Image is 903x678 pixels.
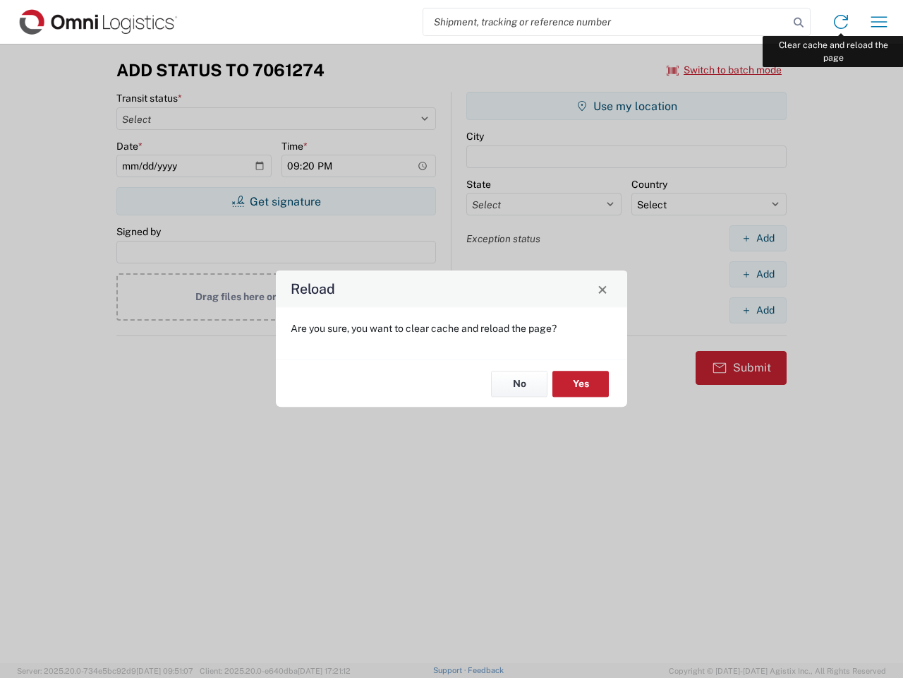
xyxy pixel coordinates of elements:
input: Shipment, tracking or reference number [423,8,789,35]
button: No [491,371,547,397]
button: Yes [552,371,609,397]
p: Are you sure, you want to clear cache and reload the page? [291,322,612,335]
h4: Reload [291,279,335,299]
button: Close [593,279,612,299]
